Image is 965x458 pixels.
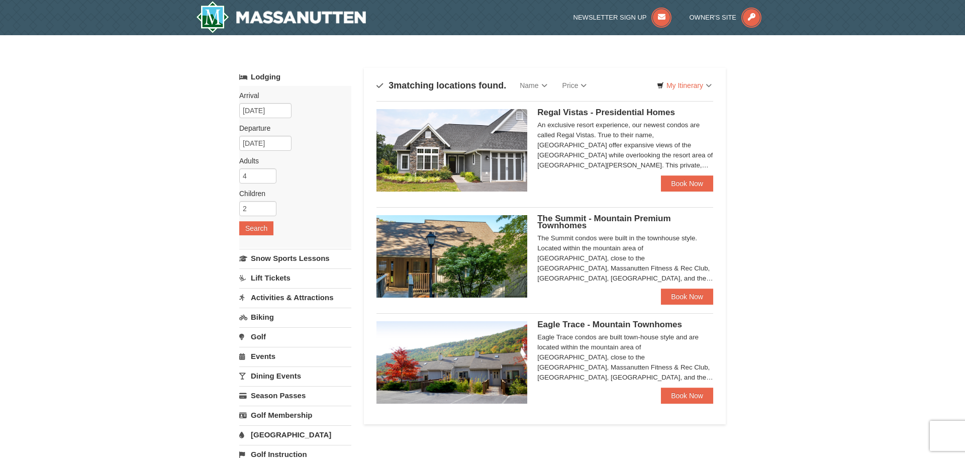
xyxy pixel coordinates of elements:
[239,249,351,267] a: Snow Sports Lessons
[537,214,670,230] span: The Summit - Mountain Premium Townhomes
[573,14,672,21] a: Newsletter Sign Up
[537,120,713,170] div: An exclusive resort experience, our newest condos are called Regal Vistas. True to their name, [G...
[512,75,554,96] a: Name
[573,14,647,21] span: Newsletter Sign Up
[537,332,713,383] div: Eagle Trace condos are built town-house style and are located within the mountain area of [GEOGRA...
[690,14,737,21] span: Owner's Site
[690,14,762,21] a: Owner's Site
[196,1,366,33] img: Massanutten Resort Logo
[239,386,351,405] a: Season Passes
[239,308,351,326] a: Biking
[661,388,713,404] a: Book Now
[239,90,344,101] label: Arrival
[537,233,713,284] div: The Summit condos were built in the townhouse style. Located within the mountain area of [GEOGRAP...
[537,320,682,329] span: Eagle Trace - Mountain Townhomes
[239,327,351,346] a: Golf
[239,367,351,385] a: Dining Events
[555,75,595,96] a: Price
[661,289,713,305] a: Book Now
[376,215,527,298] img: 19219034-1-0eee7e00.jpg
[239,406,351,424] a: Golf Membership
[239,221,273,235] button: Search
[239,425,351,444] a: [GEOGRAPHIC_DATA]
[239,156,344,166] label: Adults
[239,268,351,287] a: Lift Tickets
[239,189,344,199] label: Children
[239,288,351,307] a: Activities & Attractions
[196,1,366,33] a: Massanutten Resort
[239,123,344,133] label: Departure
[661,175,713,192] a: Book Now
[650,78,718,93] a: My Itinerary
[239,68,351,86] a: Lodging
[376,109,527,192] img: 19218991-1-902409a9.jpg
[376,321,527,404] img: 19218983-1-9b289e55.jpg
[239,347,351,365] a: Events
[537,108,675,117] span: Regal Vistas - Presidential Homes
